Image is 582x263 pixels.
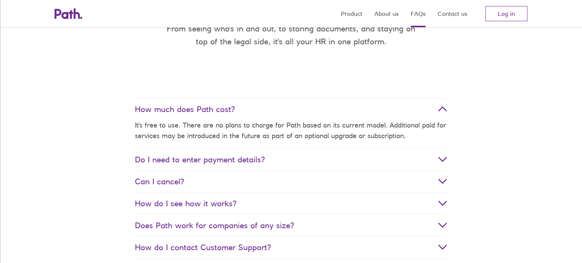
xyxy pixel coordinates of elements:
[135,155,447,164] span: Do I need to enter payment details?
[135,221,447,230] span: Does Path work for companies of any size?
[135,104,447,114] span: How much does Path cost?
[135,177,447,186] span: Can I cancel?
[135,243,447,252] span: How do I contact Customer Support?
[135,199,447,208] span: How do I see how it works?
[135,120,447,141] p: It's free to use. There are no plans to charge for Path based on its current model. Additional pa...
[485,6,527,21] a: Log in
